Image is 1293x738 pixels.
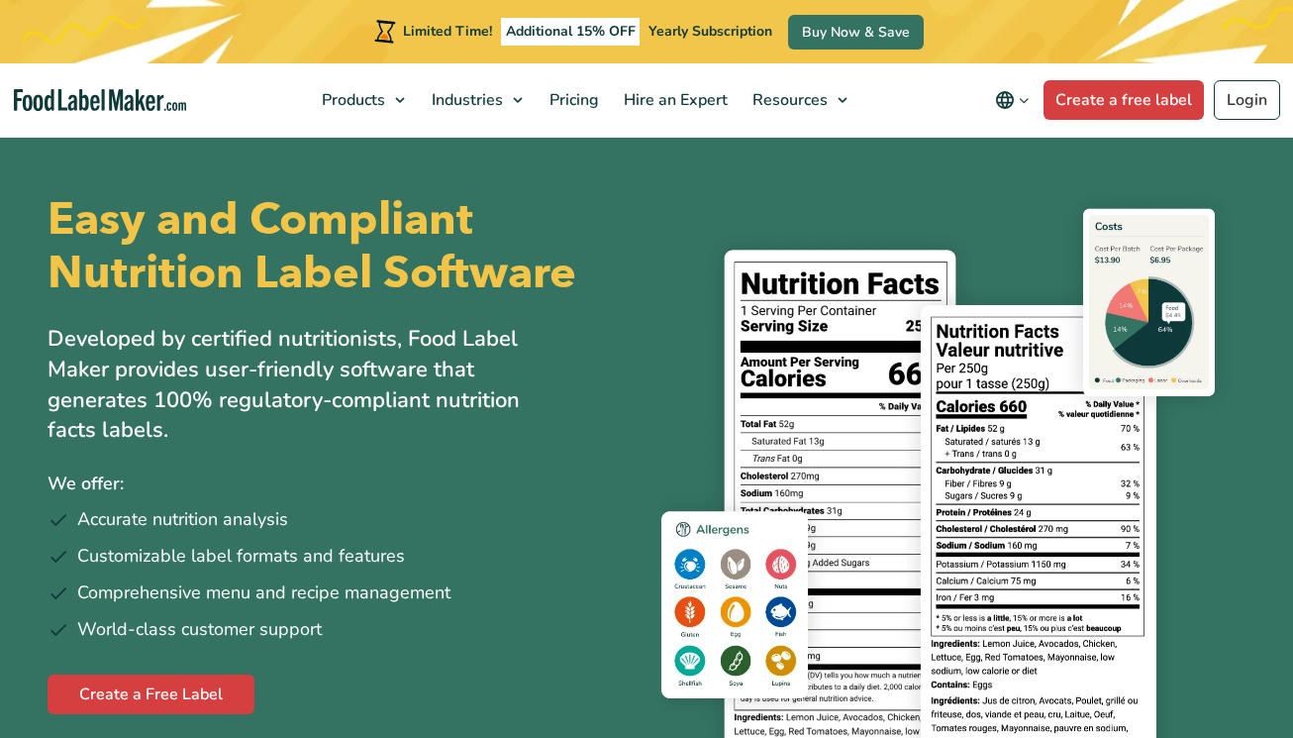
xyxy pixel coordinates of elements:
button: Change language [981,80,1044,120]
span: Yearly Subscription [648,22,772,41]
a: Login [1214,80,1280,120]
a: Resources [741,63,857,137]
a: Pricing [538,63,607,137]
a: Hire an Expert [612,63,736,137]
a: Buy Now & Save [788,15,924,50]
p: We offer: [48,470,632,498]
p: Developed by certified nutritionists, Food Label Maker provides user-friendly software that gener... [48,324,562,446]
span: Additional 15% OFF [501,18,641,46]
span: Customizable label formats and features [77,543,405,570]
a: Products [310,63,415,137]
a: Create a Free Label [48,675,254,714]
span: World-class customer support [77,616,322,643]
a: Create a free label [1044,80,1204,120]
span: Hire an Expert [618,89,730,111]
span: Products [316,89,387,111]
span: Pricing [544,89,601,111]
span: Comprehensive menu and recipe management [77,580,450,606]
a: Food Label Maker homepage [14,89,186,112]
span: Industries [426,89,505,111]
span: Resources [746,89,830,111]
span: Limited Time! [403,22,492,41]
span: Accurate nutrition analysis [77,506,288,533]
a: Industries [420,63,533,137]
h1: Easy and Compliant Nutrition Label Software [48,193,632,300]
